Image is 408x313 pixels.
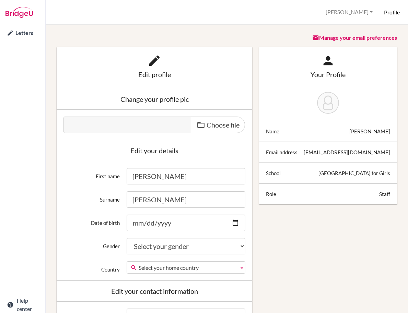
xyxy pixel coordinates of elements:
div: [PERSON_NAME] [349,128,390,135]
label: First name [60,168,123,180]
img: Sophie Carter [317,92,339,114]
span: Select your home country [139,262,236,274]
div: [EMAIL_ADDRESS][DOMAIN_NAME] [304,149,390,156]
div: Role [266,191,276,197]
a: Help center [1,298,44,312]
div: [GEOGRAPHIC_DATA] for Girls [318,170,390,177]
span: Choose file [207,121,240,129]
label: Date of birth [60,215,123,226]
div: Email address [266,149,298,156]
a: Manage your email preferences [312,34,397,41]
label: Country [60,261,123,273]
label: Gender [60,238,123,250]
h6: Profile [384,9,400,16]
div: School [266,170,281,177]
div: Name [266,128,279,135]
div: Edit your details [63,147,245,154]
img: Bridge-U [5,7,33,18]
div: Change your profile pic [63,96,245,103]
label: Surname [60,191,123,203]
div: Your Profile [266,71,390,78]
div: Edit your contact information [63,288,245,294]
a: Letters [1,26,44,40]
button: [PERSON_NAME] [323,6,376,19]
div: Edit profile [63,71,245,78]
div: Staff [379,191,390,197]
